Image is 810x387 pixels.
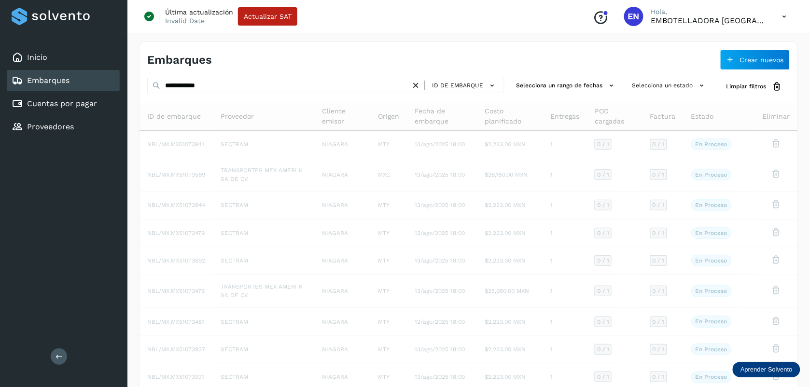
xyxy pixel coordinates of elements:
td: TRANSPORTES MEX AMERI K SA DE CV [213,275,315,308]
div: Aprender Solvento [733,362,800,377]
td: MTY [370,131,407,158]
p: En proceso [696,141,727,148]
span: ID de embarque [147,111,201,122]
span: 0 / 1 [597,346,609,352]
p: Aprender Solvento [740,366,793,373]
td: NIAGARA [315,158,370,192]
td: $2,223.00 MXN [477,131,543,158]
span: Origen [378,111,399,122]
span: Crear nuevos [740,56,784,63]
p: En proceso [696,288,727,294]
td: NIAGARA [315,336,370,363]
td: $2,223.00 MXN [477,336,543,363]
p: En proceso [696,230,727,236]
span: NBL/MX.MX51073589 [147,171,205,178]
span: Cliente emisor [322,106,363,126]
span: 13/ago/2025 18:00 [415,288,465,294]
a: Inicio [27,53,47,62]
span: 0 / 1 [653,346,665,352]
div: Cuentas por pagar [7,93,120,114]
button: Crear nuevos [720,50,790,70]
span: 13/ago/2025 18:00 [415,373,465,380]
span: Actualizar SAT [244,13,292,20]
span: Limpiar filtros [726,82,767,91]
td: 1 [543,158,587,192]
p: En proceso [696,202,727,208]
span: 0 / 1 [653,230,665,236]
td: SECTRAM [213,247,315,275]
span: 0 / 1 [653,288,665,294]
span: Proveedor [221,111,254,122]
span: 0 / 1 [597,230,609,236]
td: MTY [370,336,407,363]
p: Invalid Date [165,16,205,25]
td: $2,223.00 MXN [477,247,543,275]
span: Factura [650,111,676,122]
td: NIAGARA [315,275,370,308]
span: Fecha de embarque [415,106,469,126]
h4: Embarques [147,53,212,67]
span: 13/ago/2025 18:00 [415,202,465,208]
td: 1 [543,131,587,158]
td: $26,160.00 MXN [477,158,543,192]
span: 12/ago/2025 18:00 [415,318,465,325]
p: En proceso [696,257,727,264]
span: Estado [691,111,714,122]
span: NBL/MX.MX51073941 [147,141,204,148]
span: 0 / 1 [653,141,665,147]
td: NIAGARA [315,131,370,158]
td: MTY [370,220,407,247]
span: 0 / 1 [653,319,665,325]
span: NBL/MX.MX51073479 [147,230,205,236]
span: 0 / 1 [653,202,665,208]
span: 0 / 1 [597,288,609,294]
span: 0 / 1 [597,319,609,325]
div: Inicio [7,47,120,68]
button: Selecciona un estado [628,78,711,94]
span: NBL/MX.MX51073937 [147,346,205,353]
td: $2,223.00 MXN [477,220,543,247]
a: Cuentas por pagar [27,99,97,108]
span: 13/ago/2025 18:00 [415,346,465,353]
span: 0 / 1 [653,172,665,178]
td: 1 [543,308,587,335]
td: SECTRAM [213,308,315,335]
button: ID de embarque [429,79,500,93]
span: NBL/MX.MX51073692 [147,257,205,264]
p: En proceso [696,373,727,380]
td: NIAGARA [315,308,370,335]
span: 0 / 1 [653,374,665,380]
td: SECTRAM [213,131,315,158]
span: 0 / 1 [597,172,609,178]
td: NIAGARA [315,220,370,247]
p: EMBOTELLADORA NIAGARA DE MEXICO [651,16,767,25]
button: Selecciona un rango de fechas [512,78,621,94]
span: NBL/MX.MX51073476 [147,288,205,294]
span: 13/ago/2025 18:00 [415,230,465,236]
p: En proceso [696,171,727,178]
span: 0 / 1 [597,258,609,263]
span: NBL/MX.MX51073931 [147,373,204,380]
a: Embarques [27,76,70,85]
td: MTY [370,275,407,308]
span: 0 / 1 [597,141,609,147]
td: SECTRAM [213,220,315,247]
button: Actualizar SAT [238,7,297,26]
span: 0 / 1 [653,258,665,263]
span: 0 / 1 [597,374,609,380]
span: Entregas [550,111,579,122]
td: 1 [543,336,587,363]
td: SECTRAM [213,192,315,219]
td: NIAGARA [315,247,370,275]
div: Proveedores [7,116,120,138]
span: 13/ago/2025 18:00 [415,257,465,264]
p: Última actualización [165,8,233,16]
td: 1 [543,247,587,275]
span: 0 / 1 [597,202,609,208]
span: ID de embarque [432,81,483,90]
span: POD cargadas [595,106,635,126]
span: Costo planificado [485,106,535,126]
td: $2,223.00 MXN [477,192,543,219]
p: En proceso [696,318,727,325]
td: $25,950.00 MXN [477,275,543,308]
